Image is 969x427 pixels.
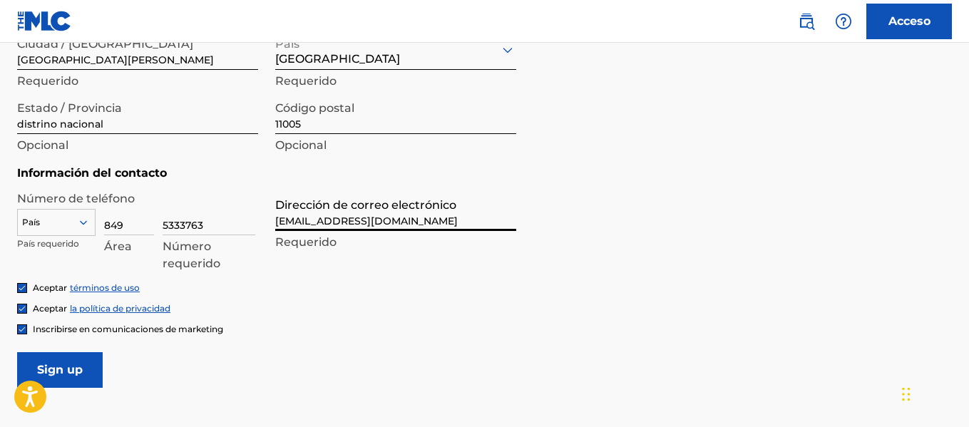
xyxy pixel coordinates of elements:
font: Área [104,240,132,253]
img: caja [18,304,26,313]
font: Requerido [275,235,337,249]
font: Requerido [275,74,337,88]
font: Aceptar [33,282,67,293]
a: Acceso [866,4,952,39]
font: Acceso [888,14,930,28]
a: términos de uso [70,282,140,293]
font: Opcional [275,138,327,152]
img: caja [18,325,26,334]
font: [GEOGRAPHIC_DATA] [275,52,400,66]
input: Sign up [17,352,103,388]
iframe: Widget de chat [898,359,969,427]
a: la política de privacidad [70,303,170,314]
div: Arrastrar [902,373,911,416]
font: Información del contacto [17,166,167,180]
img: caja [18,284,26,292]
font: Opcional [17,138,68,152]
font: Número de teléfono [17,192,135,205]
font: Aceptar [33,303,67,314]
a: Búsqueda pública [792,7,821,36]
font: País requerido [17,238,79,249]
img: Logotipo del MLC [17,11,72,31]
div: Ayuda [829,7,858,36]
img: buscar [798,13,815,30]
img: ayuda [835,13,852,30]
font: Requerido [17,74,78,88]
font: Inscribirse en comunicaciones de marketing [33,324,223,334]
font: Número requerido [163,240,220,270]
